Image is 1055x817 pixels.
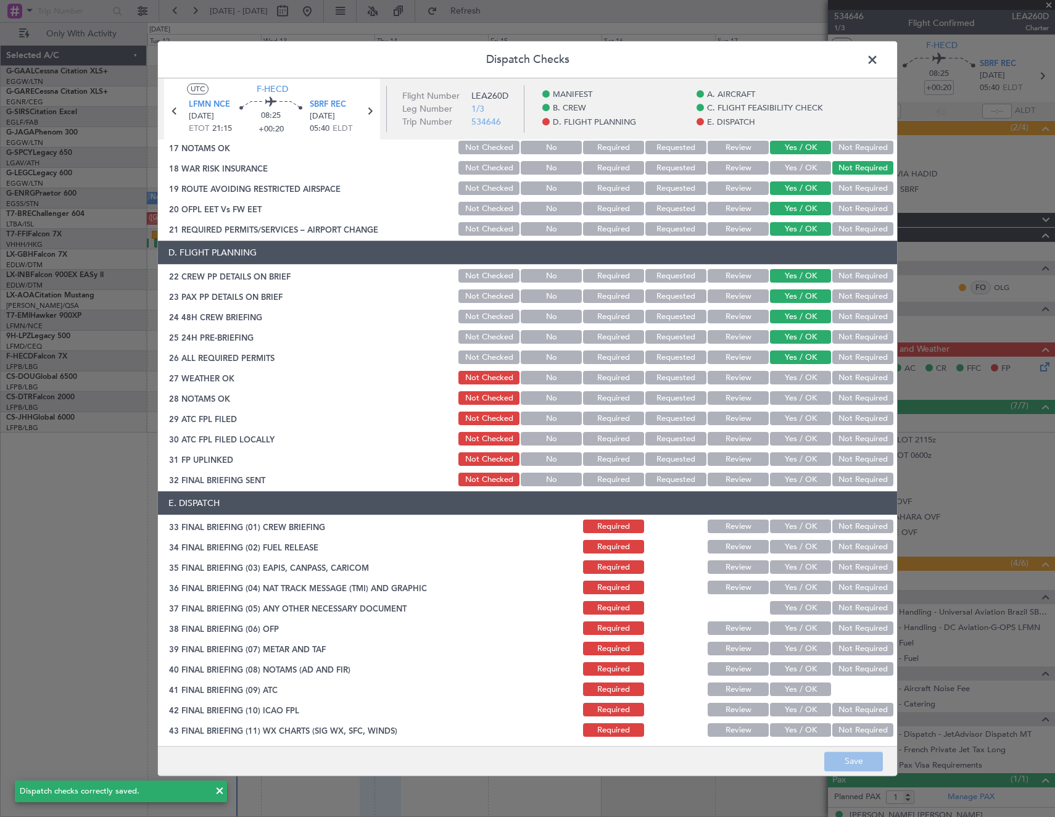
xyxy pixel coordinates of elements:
[832,520,893,534] button: Not Required
[832,182,893,196] button: Not Required
[770,371,831,385] button: Yes / OK
[770,703,831,717] button: Yes / OK
[832,392,893,405] button: Not Required
[832,141,893,155] button: Not Required
[770,520,831,534] button: Yes / OK
[832,162,893,175] button: Not Required
[770,642,831,656] button: Yes / OK
[770,290,831,304] button: Yes / OK
[832,581,893,595] button: Not Required
[832,642,893,656] button: Not Required
[832,453,893,467] button: Not Required
[770,270,831,283] button: Yes / OK
[770,412,831,426] button: Yes / OK
[832,351,893,365] button: Not Required
[770,663,831,676] button: Yes / OK
[832,541,893,554] button: Not Required
[20,786,209,798] div: Dispatch checks correctly saved.
[770,622,831,636] button: Yes / OK
[770,392,831,405] button: Yes / OK
[770,223,831,236] button: Yes / OK
[770,433,831,446] button: Yes / OK
[770,541,831,554] button: Yes / OK
[770,473,831,487] button: Yes / OK
[770,182,831,196] button: Yes / OK
[770,683,831,697] button: Yes / OK
[832,202,893,216] button: Not Required
[770,162,831,175] button: Yes / OK
[770,141,831,155] button: Yes / OK
[770,561,831,574] button: Yes / OK
[832,412,893,426] button: Not Required
[770,724,831,737] button: Yes / OK
[832,433,893,446] button: Not Required
[770,581,831,595] button: Yes / OK
[832,663,893,676] button: Not Required
[832,622,893,636] button: Not Required
[832,371,893,385] button: Not Required
[832,561,893,574] button: Not Required
[770,202,831,216] button: Yes / OK
[832,724,893,737] button: Not Required
[770,602,831,615] button: Yes / OK
[832,703,893,717] button: Not Required
[770,453,831,467] button: Yes / OK
[832,602,893,615] button: Not Required
[770,310,831,324] button: Yes / OK
[832,310,893,324] button: Not Required
[158,41,897,78] header: Dispatch Checks
[832,270,893,283] button: Not Required
[832,331,893,344] button: Not Required
[832,223,893,236] button: Not Required
[770,351,831,365] button: Yes / OK
[770,331,831,344] button: Yes / OK
[832,473,893,487] button: Not Required
[832,290,893,304] button: Not Required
